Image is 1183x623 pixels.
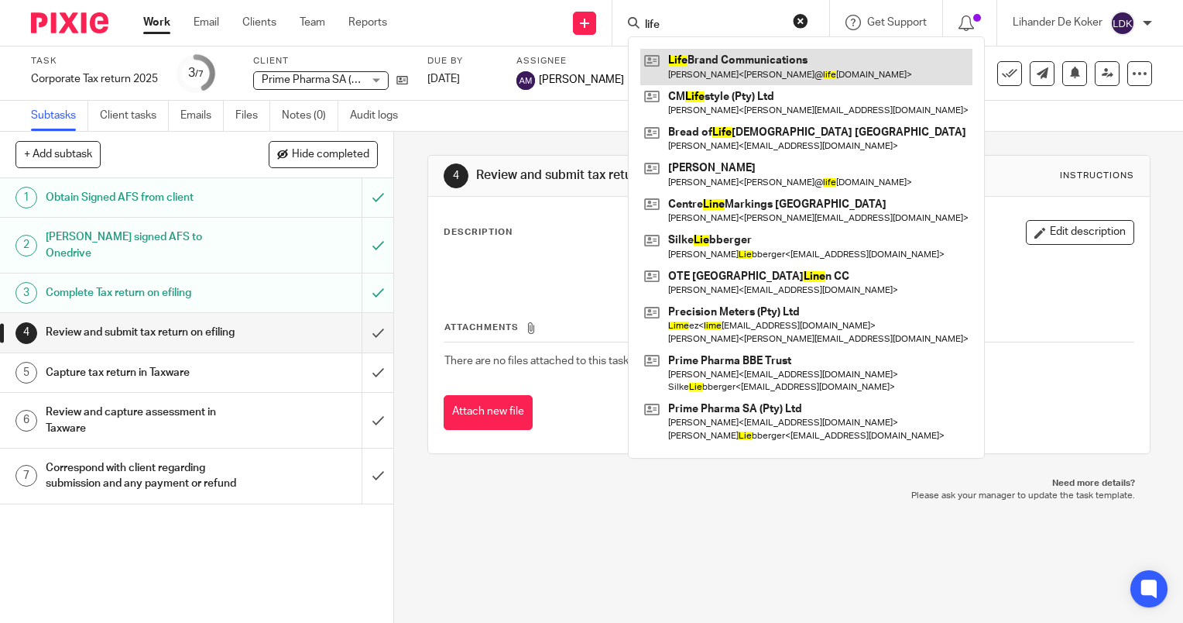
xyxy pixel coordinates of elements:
[1026,220,1134,245] button: Edit description
[476,167,821,184] h1: Review and submit tax return on efiling
[46,225,246,265] h1: [PERSON_NAME] signed AFS to Onedrive
[444,323,519,332] span: Attachments
[253,55,408,67] label: Client
[15,141,101,167] button: + Add subtask
[443,490,1135,502] p: Please ask your manager to update the task template.
[15,362,37,384] div: 5
[269,141,378,167] button: Hide completed
[1013,15,1102,30] p: Lihander De Koker
[46,401,246,440] h1: Review and capture assessment in Taxware
[643,19,783,33] input: Search
[444,226,513,239] p: Description
[46,186,246,209] h1: Obtain Signed AFS from client
[427,55,497,67] label: Due by
[143,15,170,30] a: Work
[15,465,37,487] div: 7
[194,15,219,30] a: Email
[1110,11,1135,36] img: svg%3E
[516,55,624,67] label: Assignee
[31,101,88,131] a: Subtasks
[444,395,533,430] button: Attach new file
[427,74,460,84] span: [DATE]
[195,70,204,78] small: /7
[15,282,37,304] div: 3
[292,149,369,161] span: Hide completed
[242,15,276,30] a: Clients
[235,101,270,131] a: Files
[1060,170,1134,182] div: Instructions
[539,72,624,88] span: [PERSON_NAME]
[46,281,246,305] h1: Complete Tax return on efiling
[15,322,37,344] div: 4
[31,71,158,87] div: Corporate Tax return 2025
[348,15,387,30] a: Reports
[188,64,204,82] div: 3
[262,74,389,85] span: Prime Pharma SA (Pty) Ltd
[443,477,1135,490] p: Need more details?
[282,101,338,131] a: Notes (0)
[300,15,325,30] a: Team
[15,235,37,256] div: 2
[350,101,410,131] a: Audit logs
[100,101,169,131] a: Client tasks
[867,17,927,28] span: Get Support
[15,410,37,432] div: 6
[444,163,468,188] div: 4
[444,356,631,367] span: There are no files attached to this task.
[46,361,246,384] h1: Capture tax return in Taxware
[793,13,808,29] button: Clear
[180,101,224,131] a: Emails
[31,12,108,33] img: Pixie
[46,321,246,344] h1: Review and submit tax return on efiling
[46,456,246,496] h1: Correspond with client regarding submission and any payment or refund
[31,55,158,67] label: Task
[516,71,535,90] img: svg%3E
[15,187,37,208] div: 1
